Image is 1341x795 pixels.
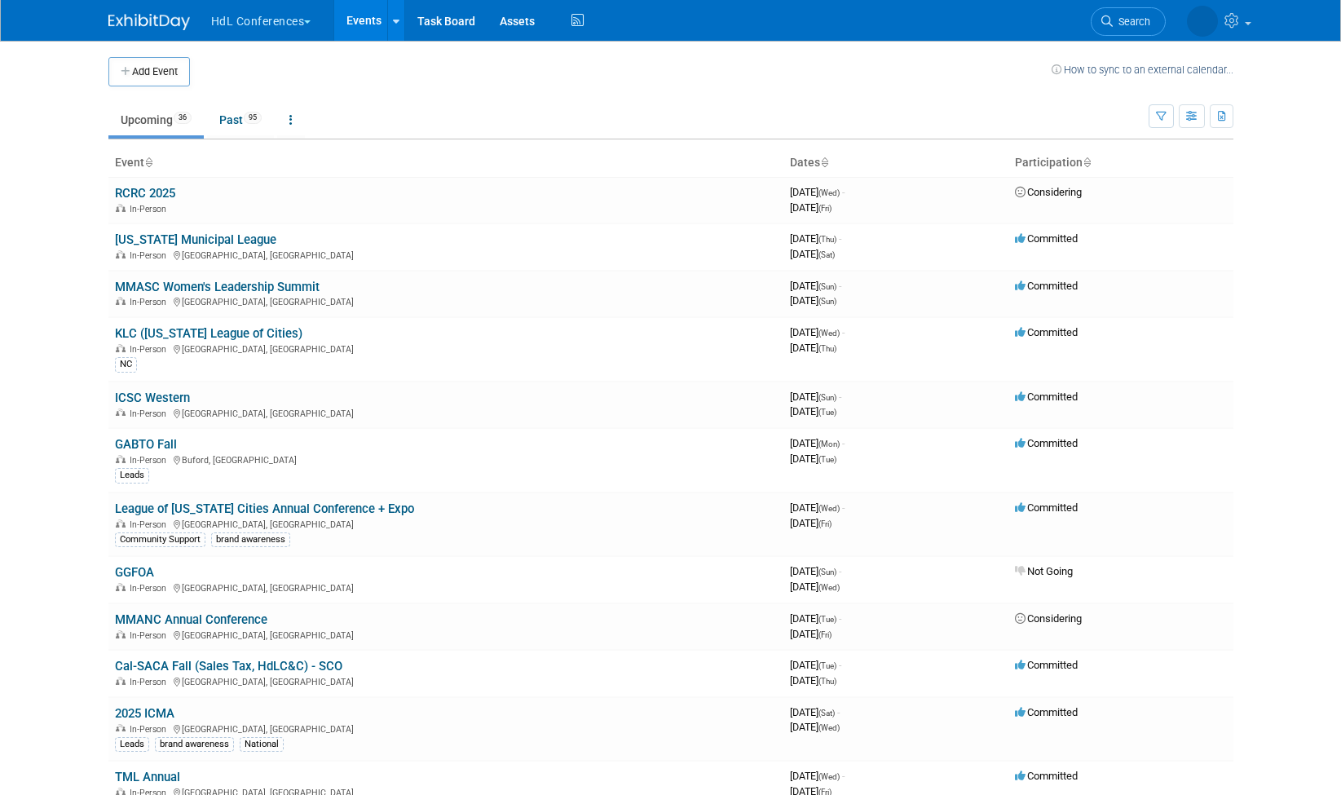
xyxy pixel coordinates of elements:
th: Event [108,149,783,177]
span: (Wed) [818,772,840,781]
img: In-Person Event [116,630,126,638]
span: [DATE] [790,517,832,529]
div: [GEOGRAPHIC_DATA], [GEOGRAPHIC_DATA] [115,581,777,594]
img: In-Person Event [116,677,126,685]
span: [DATE] [790,405,836,417]
th: Participation [1008,149,1233,177]
span: - [842,770,845,782]
a: Cal-SACA Fall (Sales Tax, HdLC&C) - SCO [115,659,342,674]
span: In-Person [130,677,171,687]
span: 95 [244,112,262,124]
span: In-Person [130,519,171,530]
span: (Fri) [818,519,832,528]
div: [GEOGRAPHIC_DATA], [GEOGRAPHIC_DATA] [115,628,777,641]
span: [DATE] [790,674,836,687]
span: (Fri) [818,630,832,639]
span: - [839,391,841,403]
div: NC [115,357,137,372]
span: [DATE] [790,201,832,214]
span: - [839,612,841,625]
span: (Tue) [818,455,836,464]
span: Committed [1015,326,1078,338]
span: In-Person [130,204,171,214]
span: Committed [1015,770,1078,782]
div: Leads [115,737,149,752]
span: Search [1113,15,1150,28]
span: Committed [1015,280,1078,292]
span: In-Person [130,630,171,641]
img: In-Person Event [116,724,126,732]
span: - [842,437,845,449]
img: In-Person Event [116,519,126,528]
span: Committed [1015,706,1078,718]
span: (Sun) [818,282,836,291]
a: RCRC 2025 [115,186,175,201]
span: - [839,565,841,577]
img: In-Person Event [116,250,126,258]
span: [DATE] [790,721,840,733]
div: [GEOGRAPHIC_DATA], [GEOGRAPHIC_DATA] [115,722,777,735]
span: (Fri) [818,204,832,213]
span: [DATE] [790,581,840,593]
span: (Wed) [818,504,840,513]
a: Sort by Participation Type [1083,156,1091,169]
span: (Thu) [818,677,836,686]
div: [GEOGRAPHIC_DATA], [GEOGRAPHIC_DATA] [115,674,777,687]
span: (Wed) [818,329,840,338]
span: (Tue) [818,615,836,624]
span: In-Person [130,344,171,355]
span: Committed [1015,391,1078,403]
span: [DATE] [790,770,845,782]
div: brand awareness [155,737,234,752]
span: [DATE] [790,342,836,354]
img: In-Person Event [116,583,126,591]
span: (Wed) [818,583,840,592]
div: [GEOGRAPHIC_DATA], [GEOGRAPHIC_DATA] [115,248,777,261]
a: Search [1091,7,1166,36]
span: [DATE] [790,232,841,245]
span: (Tue) [818,661,836,670]
span: (Wed) [818,188,840,197]
span: [DATE] [790,628,832,640]
span: [DATE] [790,659,841,671]
a: How to sync to an external calendar... [1052,64,1233,76]
span: (Sat) [818,709,835,718]
img: ExhibitDay [108,14,190,30]
span: In-Person [130,409,171,419]
img: In-Person Event [116,344,126,352]
span: [DATE] [790,565,841,577]
a: Upcoming36 [108,104,204,135]
span: [DATE] [790,280,841,292]
button: Add Event [108,57,190,86]
div: brand awareness [211,532,290,547]
span: [DATE] [790,501,845,514]
span: [DATE] [790,453,836,465]
span: In-Person [130,724,171,735]
span: Considering [1015,612,1082,625]
a: GGFOA [115,565,154,580]
span: 36 [174,112,192,124]
img: In-Person Event [116,297,126,305]
span: - [842,326,845,338]
span: - [842,501,845,514]
div: Leads [115,468,149,483]
span: Committed [1015,501,1078,514]
div: [GEOGRAPHIC_DATA], [GEOGRAPHIC_DATA] [115,342,777,355]
span: In-Person [130,583,171,594]
th: Dates [783,149,1008,177]
span: Considering [1015,186,1082,198]
span: - [839,659,841,671]
span: (Mon) [818,439,840,448]
span: In-Person [130,250,171,261]
span: Committed [1015,659,1078,671]
span: [DATE] [790,437,845,449]
span: Committed [1015,437,1078,449]
span: [DATE] [790,186,845,198]
a: MMANC Annual Conference [115,612,267,627]
a: GABTO Fall [115,437,177,452]
span: [DATE] [790,248,835,260]
span: (Sun) [818,297,836,306]
span: In-Person [130,297,171,307]
span: (Thu) [818,235,836,244]
img: In-Person Event [116,409,126,417]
